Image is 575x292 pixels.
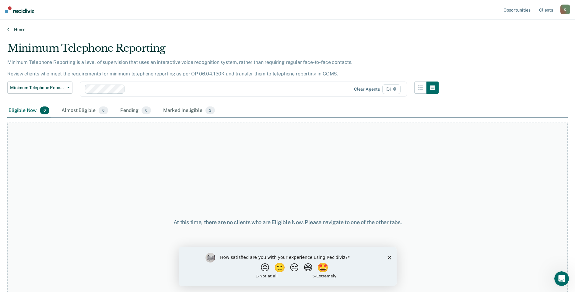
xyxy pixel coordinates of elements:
[7,27,568,32] a: Home
[119,104,152,117] div: Pending0
[205,106,215,114] span: 2
[382,84,401,94] span: D1
[7,82,72,94] button: Minimum Telephone Reporting
[5,6,34,13] img: Recidiviz
[7,42,439,59] div: Minimum Telephone Reporting
[554,271,569,286] iframe: Intercom live chat
[10,85,65,90] span: Minimum Telephone Reporting
[148,219,428,226] div: At this time, there are no clients who are Eligible Now. Please navigate to one of the other tabs.
[99,106,108,114] span: 0
[354,87,380,92] div: Clear agents
[142,106,151,114] span: 0
[560,5,570,14] button: C
[179,247,397,286] iframe: Survey by Kim from Recidiviz
[162,104,216,117] div: Marked Ineligible2
[7,104,51,117] div: Eligible Now0
[60,104,109,117] div: Almost Eligible0
[7,59,352,77] p: Minimum Telephone Reporting is a level of supervision that uses an interactive voice recognition ...
[40,106,49,114] span: 0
